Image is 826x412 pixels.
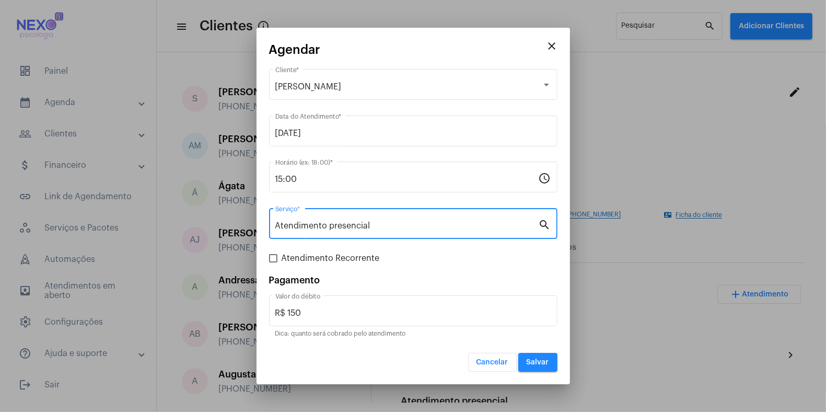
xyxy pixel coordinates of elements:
input: Horário [275,175,539,184]
span: Atendimento Recorrente [282,252,380,265]
input: Pesquisar serviço [275,221,539,231]
span: Cancelar [476,359,508,366]
mat-hint: Dica: quanto será cobrado pelo atendimento [275,330,406,338]
span: Pagamento [269,276,320,285]
span: Agendar [269,43,321,56]
span: [PERSON_NAME] [275,83,342,91]
mat-icon: close [546,40,559,52]
button: Salvar [518,353,557,372]
mat-icon: search [539,218,551,231]
mat-icon: schedule [539,171,551,184]
button: Cancelar [468,353,517,372]
span: Salvar [527,359,549,366]
input: Valor [275,308,551,318]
